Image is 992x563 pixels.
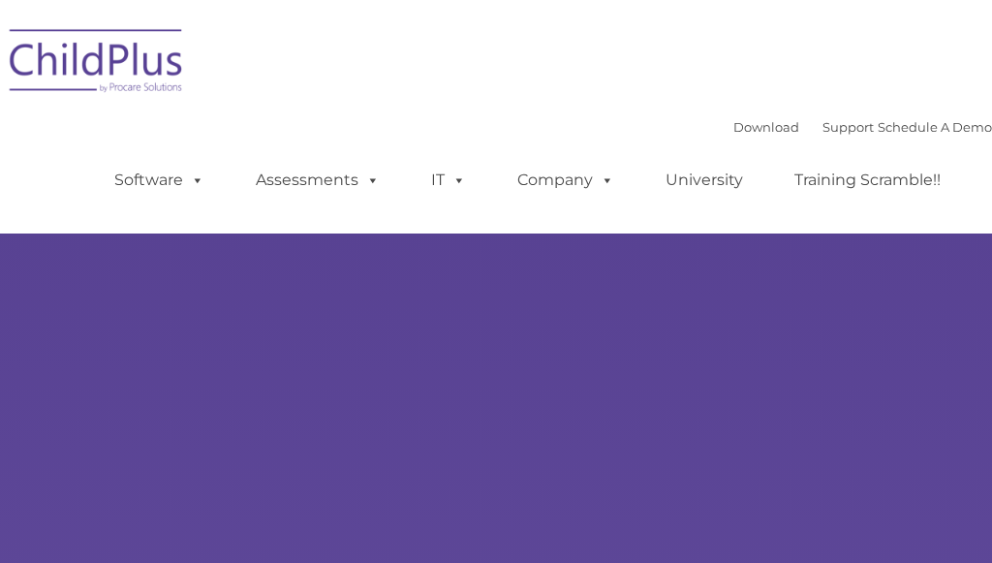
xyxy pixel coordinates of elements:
a: Company [498,161,634,200]
a: Download [733,119,799,135]
font: | [733,119,992,135]
a: Assessments [236,161,399,200]
a: Training Scramble!! [775,161,960,200]
a: Software [95,161,224,200]
a: University [646,161,762,200]
a: Schedule A Demo [878,119,992,135]
a: Support [822,119,874,135]
a: IT [412,161,485,200]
